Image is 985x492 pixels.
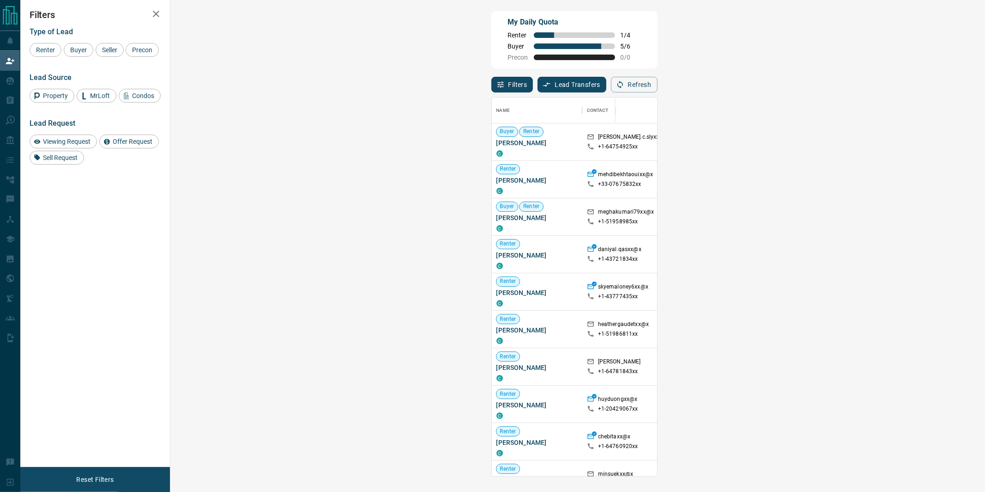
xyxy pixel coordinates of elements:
span: [PERSON_NAME] [496,438,578,447]
span: Buyer [67,46,90,54]
p: daniyal.qasxx@x [598,246,641,255]
span: Renter [496,315,520,323]
span: Lead Request [30,119,75,128]
span: Precon [508,54,528,61]
p: huyduongxx@x [598,395,638,405]
p: +1- 43721834xx [598,255,638,263]
button: Lead Transfers [538,77,606,92]
span: [PERSON_NAME] [496,363,578,372]
span: [PERSON_NAME] [496,326,578,335]
div: condos.ca [496,375,503,381]
div: Condos [119,89,161,103]
h2: Filters [30,9,161,20]
span: Renter [496,428,520,436]
span: Renter [496,390,520,398]
div: Name [492,98,582,123]
button: Reset Filters [70,472,120,487]
p: [PERSON_NAME] [598,358,641,368]
div: condos.ca [496,263,503,269]
span: Viewing Request [40,138,94,145]
p: +33- 07675832xx [598,180,641,188]
p: +1- 20429067xx [598,405,638,413]
div: Seller [96,43,124,57]
div: Viewing Request [30,135,97,148]
span: Offer Request [109,138,156,145]
button: Filters [491,77,533,92]
div: Buyer [64,43,93,57]
span: Buyer [496,203,518,210]
p: chebitaxx@x [598,433,630,443]
span: 0 / 0 [621,54,641,61]
div: condos.ca [496,225,503,232]
p: +1- 51958985xx [598,218,638,226]
p: mehdibekhtaouixx@x [598,171,653,180]
span: Property [40,92,71,99]
div: MrLoft [77,89,116,103]
div: Name [496,98,510,123]
div: Sell Request [30,151,84,165]
span: Renter [520,203,543,210]
span: [PERSON_NAME] [496,213,578,222]
span: 1 / 4 [621,31,641,39]
div: condos.ca [496,150,503,157]
span: [PERSON_NAME] [496,288,578,297]
span: Buyer [496,128,518,135]
span: Renter [496,277,520,285]
span: [PERSON_NAME] [496,475,578,485]
p: [PERSON_NAME].c.slyxx@x [598,133,667,143]
p: +1- 43777435xx [598,293,638,301]
span: MrLoft [87,92,113,99]
p: +1- 64760920xx [598,443,638,450]
span: Type of Lead [30,27,73,36]
div: Renter [30,43,61,57]
span: Precon [129,46,156,54]
p: meghakumari79xx@x [598,208,654,218]
span: Renter [520,128,543,135]
div: condos.ca [496,300,503,307]
div: condos.ca [496,338,503,344]
span: Renter [496,165,520,173]
p: minsuekxx@x [598,470,633,480]
span: Condos [129,92,157,99]
p: heathergaudetxx@x [598,320,649,330]
span: Buyer [508,43,528,50]
p: +1- 51986811xx [598,330,638,338]
span: [PERSON_NAME] [496,176,578,185]
span: 5 / 6 [621,43,641,50]
div: condos.ca [496,188,503,194]
span: Renter [496,465,520,473]
div: Precon [126,43,159,57]
p: skyemaloney6xx@x [598,283,648,293]
div: Offer Request [99,135,159,148]
span: Seller [99,46,121,54]
div: Contact [587,98,609,123]
span: [PERSON_NAME] [496,400,578,410]
div: Property [30,89,74,103]
span: [PERSON_NAME] [496,138,578,148]
div: condos.ca [496,412,503,419]
button: Refresh [611,77,658,92]
p: +1- 64754925xx [598,143,638,151]
p: +1- 64781843xx [598,368,638,375]
span: Lead Source [30,73,72,82]
span: Renter [33,46,58,54]
span: Renter [508,31,528,39]
p: My Daily Quota [508,17,641,28]
span: Renter [496,240,520,248]
span: Sell Request [40,154,81,161]
div: condos.ca [496,450,503,456]
span: [PERSON_NAME] [496,251,578,260]
span: Renter [496,353,520,361]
